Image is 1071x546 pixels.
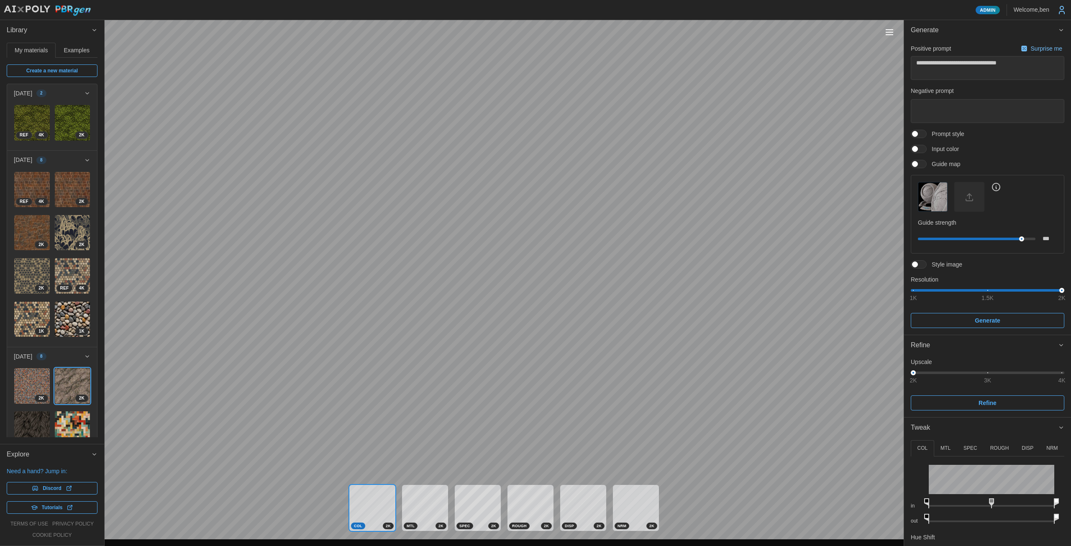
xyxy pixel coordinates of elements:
button: Surprise me [1019,43,1064,54]
a: smnVoxqbWJYfIjVkIeSk4KREF [14,172,50,208]
span: Discord [43,482,61,494]
p: COL [917,445,928,452]
img: YxssYRIZkHV5myLvHj3a [55,302,90,337]
span: My materials [15,47,48,53]
span: 4 K [79,285,85,292]
div: [DATE]8 [7,169,97,347]
a: LnDkSaN7ep7sY6LP2SDh2K [54,368,91,404]
span: Guide map [927,160,960,168]
span: 2 K [544,523,549,529]
span: Examples [64,47,90,53]
a: Nv7kY5UauIg1uLrKqlXU2K [54,105,91,141]
span: 8 [40,157,43,164]
span: 2 K [491,523,496,529]
span: DISP [565,523,574,529]
span: REF [20,132,28,138]
p: [DATE] [14,89,32,97]
span: NRM [617,523,626,529]
img: Nv7kY5UauIg1uLrKqlXU [55,105,90,141]
button: Generate [904,20,1071,41]
img: smnVoxqbWJYfIjVkIeSk [14,172,50,208]
button: Guide map [918,182,948,212]
span: Create a new material [26,65,78,77]
div: [DATE]8 [7,366,97,543]
span: Generate [911,20,1058,41]
p: out [911,518,922,525]
p: NRM [1046,445,1058,452]
a: Lot5JXRBg5CGpDov1Lct2K [54,411,91,447]
img: QCi17TOVhXxFJeKn2Cfk [14,258,50,294]
a: p5mZQR559dmtuGU6pMPl2K [14,368,50,404]
img: AIxPoly PBRgen [3,5,91,16]
p: Surprise me [1031,44,1064,53]
span: 2 K [438,523,443,529]
a: privacy policy [52,520,94,528]
button: [DATE]8 [7,347,97,366]
span: Tweak [911,418,1058,438]
p: [DATE] [14,352,32,361]
span: 2 K [79,241,85,248]
img: LnDkSaN7ep7sY6LP2SDh [55,368,90,404]
span: 2 K [79,395,85,402]
div: Refine [911,340,1058,351]
span: Refine [979,396,997,410]
img: TdM3VFpPOfmOIoc5k0OA [14,105,50,141]
a: 3OH8dOOcLztmL0gIbVeh4KREF [54,258,91,294]
span: 2 K [38,395,44,402]
button: Refine [911,395,1064,410]
span: Library [7,20,91,41]
span: 2 K [649,523,654,529]
span: 1 K [38,328,44,335]
span: Input color [927,145,959,153]
button: Toggle viewport controls [884,26,895,38]
p: [DATE] [14,156,32,164]
img: p5mZQR559dmtuGU6pMPl [14,368,50,404]
img: 3OH8dOOcLztmL0gIbVeh [55,258,90,294]
img: qBWdsCOnzzrS1TGvOSAL [55,172,90,208]
img: cJ6GNwa3zlc55ZIsjlj0 [14,411,50,447]
img: Lot5JXRBg5CGpDov1Lct [55,411,90,447]
span: Generate [975,313,1000,328]
span: 1 K [79,328,85,335]
button: Tweak [904,418,1071,438]
button: Refine [904,335,1071,356]
div: Generate [904,41,1071,335]
span: MTL [407,523,415,529]
img: 1vXLSweGIcjDdiMKpgYm [55,215,90,251]
p: Upscale [911,358,1064,366]
span: REF [20,198,28,205]
div: Refine [904,356,1071,417]
a: YxssYRIZkHV5myLvHj3a1K [54,301,91,338]
p: ROUGH [990,445,1009,452]
span: 2 K [38,241,44,248]
a: PivPJkOK2vv06AM9d33M1K [14,301,50,338]
span: ROUGH [512,523,527,529]
img: Guide map [918,182,947,211]
p: SPEC [963,445,977,452]
span: Prompt style [927,130,964,138]
p: Need a hand? Jump in: [7,467,97,475]
a: QCi17TOVhXxFJeKn2Cfk2K [14,258,50,294]
a: Tutorials [7,501,97,514]
span: Admin [980,6,995,14]
a: TdM3VFpPOfmOIoc5k0OA4KREF [14,105,50,141]
p: DISP [1022,445,1033,452]
a: qBWdsCOnzzrS1TGvOSAL2K [54,172,91,208]
a: Create a new material [7,64,97,77]
button: Generate [911,313,1064,328]
p: Welcome, ben [1014,5,1049,14]
span: 2 K [386,523,391,529]
a: 1vXLSweGIcjDdiMKpgYm2K [54,215,91,251]
p: MTL [940,445,951,452]
div: [DATE]2 [7,103,97,150]
a: Discord [7,482,97,495]
button: [DATE]8 [7,151,97,169]
a: cJ6GNwa3zlc55ZIsjlj02K [14,411,50,447]
span: 2 K [597,523,602,529]
button: [DATE]2 [7,84,97,103]
span: SPEC [459,523,470,529]
a: baI6HOqcN2N0kLHV6HEe2K [14,215,50,251]
span: COL [354,523,362,529]
p: Guide strength [918,218,1057,227]
span: 2 [40,90,43,97]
